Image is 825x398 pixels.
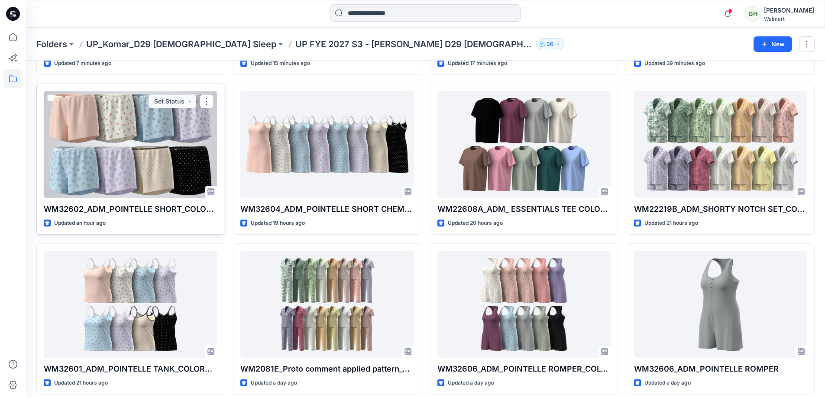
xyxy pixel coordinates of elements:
a: WM32601_ADM_POINTELLE TANK_COLORWAY [44,251,217,358]
a: WM2081E_Proto comment applied pattern_COLORWAY [240,251,414,358]
div: [PERSON_NAME] [764,5,814,16]
div: GH [745,6,760,22]
a: WM22608A_ADM_ ESSENTIALS TEE COLORWAY [437,91,611,198]
p: Updated 15 minutes ago [251,59,310,68]
p: WM32602_ADM_POINTELLE SHORT_COLORWAY [44,203,217,215]
p: Updated 20 hours ago [448,219,503,228]
p: Updated 21 hours ago [54,379,108,388]
p: 36 [547,39,553,49]
p: WM22219B_ADM_SHORTY NOTCH SET_COLORWAY [634,203,807,215]
a: WM32604_ADM_POINTELLE SHORT CHEMISE_COLORWAY [240,91,414,198]
p: WM32601_ADM_POINTELLE TANK_COLORWAY [44,363,217,375]
p: Updated 19 hours ago [251,219,305,228]
a: UP_Komar_D29 [DEMOGRAPHIC_DATA] Sleep [86,38,276,50]
p: WM32606_ADM_POINTELLE ROMPER [634,363,807,375]
a: WM32606_ADM_POINTELLE ROMPER_COLORWAY [437,251,611,358]
p: WM22608A_ADM_ ESSENTIALS TEE COLORWAY [437,203,611,215]
p: Updated 29 minutes ago [644,59,705,68]
p: Updated a day ago [251,379,297,388]
a: Folders [36,38,67,50]
p: UP FYE 2027 S3 - [PERSON_NAME] D29 [DEMOGRAPHIC_DATA] Sleepwear [295,38,532,50]
a: WM22219B_ADM_SHORTY NOTCH SET_COLORWAY [634,91,807,198]
a: WM32606_ADM_POINTELLE ROMPER [634,251,807,358]
p: Updated 7 minutes ago [54,59,111,68]
p: WM32606_ADM_POINTELLE ROMPER_COLORWAY [437,363,611,375]
p: WM32604_ADM_POINTELLE SHORT CHEMISE_COLORWAY [240,203,414,215]
p: Updated an hour ago [54,219,106,228]
p: Updated 21 hours ago [644,219,698,228]
button: 36 [536,38,564,50]
p: Updated 17 minutes ago [448,59,507,68]
button: New [754,36,792,52]
div: Walmart [764,16,814,22]
p: Updated a day ago [644,379,691,388]
p: WM2081E_Proto comment applied pattern_COLORWAY [240,363,414,375]
a: WM32602_ADM_POINTELLE SHORT_COLORWAY [44,91,217,198]
p: Updated a day ago [448,379,494,388]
